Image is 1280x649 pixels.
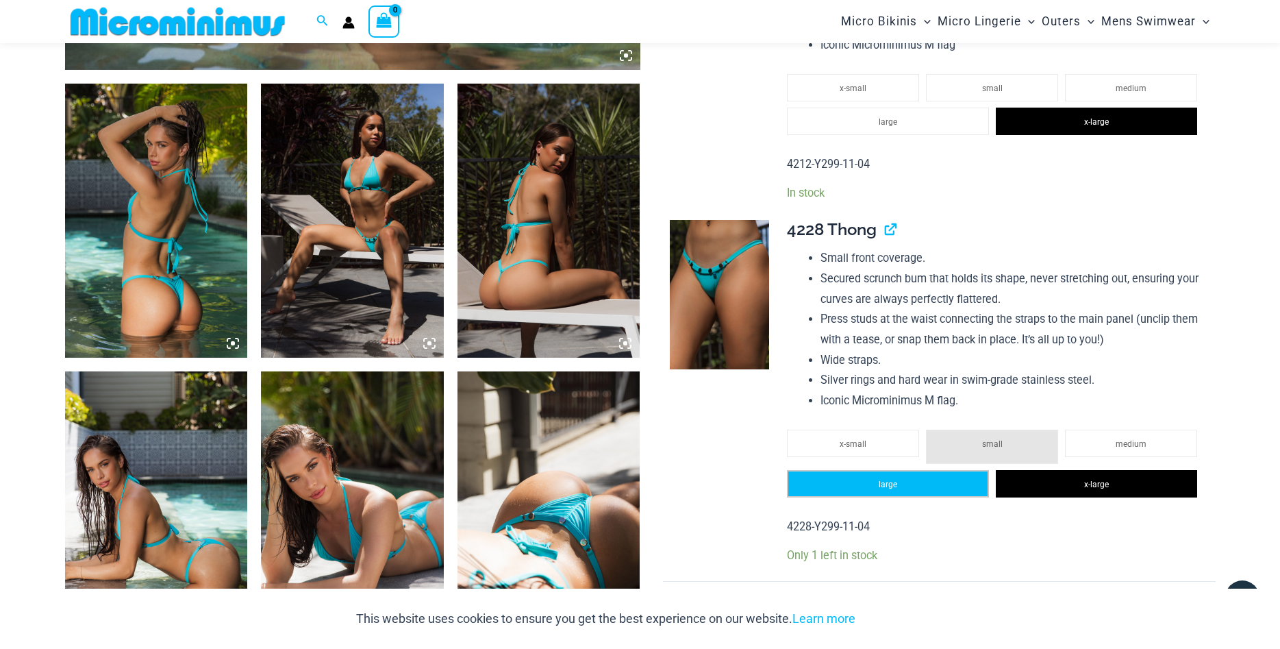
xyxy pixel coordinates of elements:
[787,186,1204,200] p: In stock
[934,4,1038,39] a: Micro LingerieMenu ToggleMenu Toggle
[879,480,897,489] span: large
[982,84,1003,93] span: small
[917,4,931,39] span: Menu Toggle
[1065,74,1197,101] li: medium
[670,220,769,369] img: Tight Rope Turquoise 4228 Thong Bottom
[840,84,866,93] span: x-small
[457,371,640,646] img: Tight Rope Turquoise 319 Tri Top 4228 Thong Bottom
[938,4,1021,39] span: Micro Lingerie
[926,74,1058,101] li: small
[65,371,248,646] img: Tight Rope Turquoise 319 Tri Top 4228 Thong Bottom
[787,517,1204,537] p: 4228-Y299-11-04
[787,470,988,498] li: large
[820,248,1204,269] li: Small front coverage.
[982,439,1003,449] span: small
[879,117,897,127] span: large
[65,6,290,37] img: MM SHOP LOGO FLAT
[356,609,855,629] p: This website uses cookies to ensure you get the best experience on our website.
[457,84,640,358] img: Tight Rope Turquoise 319 Tri Top 4212 Micro Bottom
[1116,84,1146,93] span: medium
[792,611,855,626] a: Learn more
[1196,4,1209,39] span: Menu Toggle
[838,4,934,39] a: Micro BikinisMenu ToggleMenu Toggle
[1101,4,1196,39] span: Mens Swimwear
[820,35,1204,56] li: Iconic Microminimus M flag
[1042,4,1081,39] span: Outers
[840,439,866,449] span: x-small
[261,371,444,646] img: Tight Rope Turquoise 319 Tri Top 4228 Thong Bottom
[65,84,248,358] img: Tight Rope Turquoise 319 Tri Top 4228 Thong Bottom
[996,470,1197,498] li: x-large
[820,391,1204,411] li: Iconic Microminimus M flag.
[787,430,919,457] li: x-small
[1116,439,1146,449] span: medium
[787,74,919,101] li: x-small
[1038,4,1098,39] a: OutersMenu ToggleMenu Toggle
[1065,430,1197,457] li: medium
[820,350,1204,371] li: Wide straps.
[787,219,877,239] span: 4228 Thong
[787,548,1204,563] p: Only 1 left in stock
[787,108,988,135] li: large
[1098,4,1213,39] a: Mens SwimwearMenu ToggleMenu Toggle
[820,269,1204,309] li: Secured scrunch bum that holds its shape, never stretching out, ensuring your curves are always p...
[820,370,1204,391] li: Silver rings and hard wear in swim-grade stainless steel.
[316,13,329,30] a: Search icon link
[841,4,917,39] span: Micro Bikinis
[1081,4,1094,39] span: Menu Toggle
[866,602,924,635] button: Accept
[926,430,1058,464] li: small
[787,154,1204,175] p: 4212-Y299-11-04
[368,5,400,37] a: View Shopping Cart, empty
[996,108,1197,135] li: x-large
[1084,117,1109,127] span: x-large
[261,84,444,358] img: Tight Rope Turquoise 319 Tri Top 4212 Micro Bottom
[1084,480,1109,489] span: x-large
[836,2,1216,41] nav: Site Navigation
[342,16,355,29] a: Account icon link
[820,309,1204,350] li: Press studs at the waist connecting the straps to the main panel (unclip them with a tease, or sn...
[1021,4,1035,39] span: Menu Toggle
